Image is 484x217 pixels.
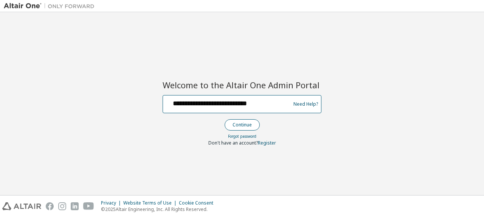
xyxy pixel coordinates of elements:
[2,202,41,210] img: altair_logo.svg
[46,202,54,210] img: facebook.svg
[101,206,218,212] p: © 2025 Altair Engineering, Inc. All Rights Reserved.
[225,119,260,131] button: Continue
[208,140,258,146] span: Don't have an account?
[179,200,218,206] div: Cookie Consent
[163,80,321,90] h2: Welcome to the Altair One Admin Portal
[228,134,256,139] a: Forgot password
[4,2,98,10] img: Altair One
[71,202,79,210] img: linkedin.svg
[58,202,66,210] img: instagram.svg
[101,200,123,206] div: Privacy
[123,200,179,206] div: Website Terms of Use
[258,140,276,146] a: Register
[83,202,94,210] img: youtube.svg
